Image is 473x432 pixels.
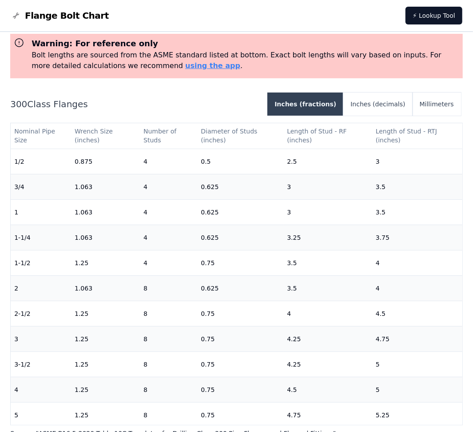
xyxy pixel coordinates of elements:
[283,149,372,174] td: 2.5
[197,149,283,174] td: 0.5
[283,275,372,301] td: 3.5
[197,199,283,225] td: 0.625
[25,9,109,22] span: Flange Bolt Chart
[140,275,197,301] td: 8
[413,93,461,116] button: Millimeters
[140,174,197,199] td: 4
[197,275,283,301] td: 0.625
[283,326,372,351] td: 4.25
[372,275,462,301] td: 4
[283,225,372,250] td: 3.25
[140,402,197,428] td: 8
[283,351,372,377] td: 4.25
[283,199,372,225] td: 3
[197,402,283,428] td: 0.75
[11,402,71,428] td: 5
[11,225,71,250] td: 1-1/4
[283,174,372,199] td: 3
[11,377,71,402] td: 4
[71,301,140,326] td: 1.25
[140,199,197,225] td: 4
[197,225,283,250] td: 0.625
[71,351,140,377] td: 1.25
[372,149,462,174] td: 3
[283,250,372,275] td: 3.5
[267,93,343,116] button: Inches (fractions)
[11,10,21,21] img: Flange Bolt Chart Logo
[71,174,140,199] td: 1.063
[197,174,283,199] td: 0.625
[71,123,140,149] th: Wrench Size (inches)
[11,275,71,301] td: 2
[11,174,71,199] td: 3/4
[372,326,462,351] td: 4.75
[140,123,197,149] th: Number of Studs
[372,225,462,250] td: 3.75
[11,9,109,22] a: Flange Bolt Chart LogoFlange Bolt Chart
[372,199,462,225] td: 3.5
[372,250,462,275] td: 4
[283,123,372,149] th: Length of Stud - RF (inches)
[71,199,140,225] td: 1.063
[197,250,283,275] td: 0.75
[283,402,372,428] td: 4.75
[10,98,260,110] h2: 300 Class Flanges
[32,50,459,71] p: Bolt lengths are sourced from the ASME standard listed at bottom. Exact bolt lengths will vary ba...
[11,326,71,351] td: 3
[11,301,71,326] td: 2-1/2
[11,250,71,275] td: 1-1/2
[140,301,197,326] td: 8
[372,377,462,402] td: 5
[283,377,372,402] td: 4.5
[32,37,459,50] h3: Warning: For reference only
[71,275,140,301] td: 1.063
[11,123,71,149] th: Nominal Pipe Size
[11,199,71,225] td: 1
[372,174,462,199] td: 3.5
[71,377,140,402] td: 1.25
[372,301,462,326] td: 4.5
[140,326,197,351] td: 8
[372,123,462,149] th: Length of Stud - RTJ (inches)
[71,402,140,428] td: 1.25
[372,351,462,377] td: 5
[71,225,140,250] td: 1.063
[140,225,197,250] td: 4
[140,250,197,275] td: 4
[405,7,462,24] a: ⚡ Lookup Tool
[372,402,462,428] td: 5.25
[197,377,283,402] td: 0.75
[140,351,197,377] td: 8
[197,301,283,326] td: 0.75
[185,61,240,70] a: using the app
[283,301,372,326] td: 4
[71,326,140,351] td: 1.25
[197,351,283,377] td: 0.75
[71,149,140,174] td: 0.875
[197,326,283,351] td: 0.75
[140,149,197,174] td: 4
[11,351,71,377] td: 3-1/2
[11,149,71,174] td: 1/2
[343,93,412,116] button: Inches (decimals)
[140,377,197,402] td: 8
[71,250,140,275] td: 1.25
[197,123,283,149] th: Diameter of Studs (inches)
